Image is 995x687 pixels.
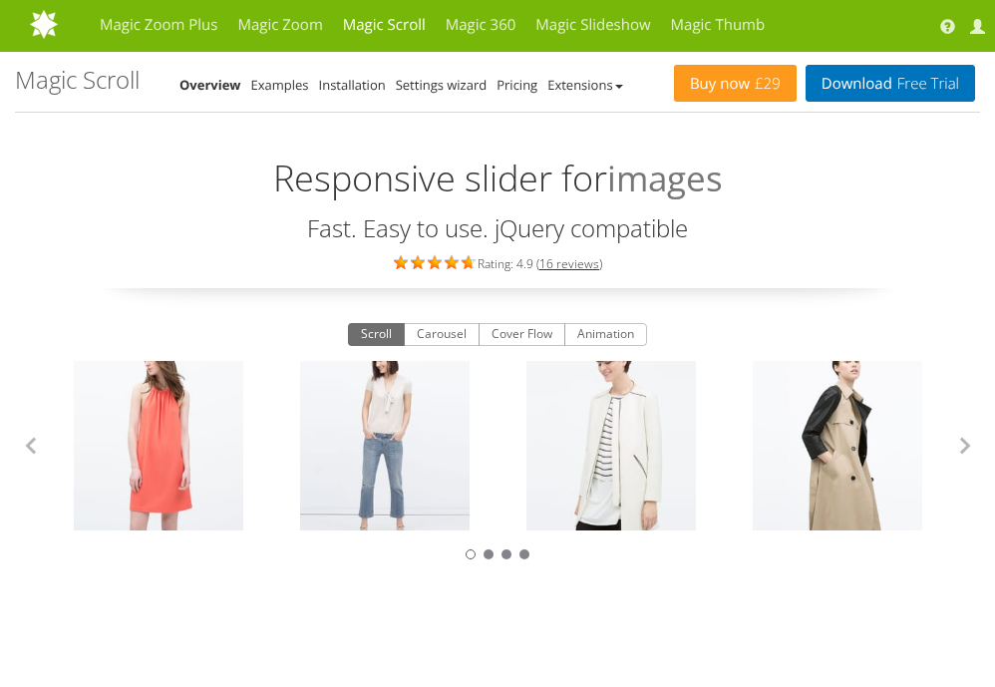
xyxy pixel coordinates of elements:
[251,76,309,94] a: Examples
[15,67,140,93] h1: Magic Scroll
[15,215,980,241] h3: Fast. Easy to use. jQuery compatible
[319,76,386,94] a: Installation
[179,76,241,94] a: Overview
[15,251,980,273] div: Rating: 4.9 ( )
[892,76,959,92] span: Free Trial
[30,9,215,39] img: MagicToolbox.com - Image tools for your website
[404,323,480,347] button: Carousel
[497,76,537,94] a: Pricing
[806,65,975,102] a: DownloadFree Trial
[479,323,565,347] button: Cover Flow
[750,76,781,92] span: £29
[547,76,622,94] a: Extensions
[348,323,405,347] button: Scroll
[396,76,488,94] a: Settings wizard
[674,65,797,102] a: Buy now£29
[15,133,980,205] h2: Responsive slider for
[607,153,723,205] span: images
[539,255,599,272] a: 16 reviews
[564,323,647,347] button: Animation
